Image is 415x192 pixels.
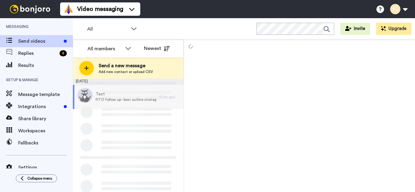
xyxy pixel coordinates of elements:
span: Send videos [18,38,61,45]
span: Message template [18,91,73,98]
div: 17 hr. ago [159,94,181,99]
span: Workspaces [18,127,73,134]
img: 794d943d-ef1d-4f6a-80a2-964df347587b.jpg [77,88,93,103]
span: Settings [18,164,73,171]
img: vm-color.svg [64,4,73,14]
span: Share library [18,115,73,122]
span: Video messaging [77,5,123,13]
span: FITO follow up - best outline strategy? [96,97,156,102]
button: Upgrade [376,23,411,35]
img: bj-logo-header-white.svg [7,5,53,13]
span: Add new contact or upload CSV [99,69,153,74]
div: All members [87,45,122,52]
span: Fallbacks [18,139,73,147]
span: Send a new message [99,62,153,69]
button: Newest [139,42,174,55]
div: 4 [60,50,67,56]
div: [DATE] [73,79,184,85]
span: Collapse menu [27,176,52,181]
span: Integrations [18,103,61,110]
span: Test [96,91,156,97]
span: Results [18,62,73,69]
button: Collapse menu [16,174,57,182]
span: Replies [18,50,57,57]
span: All [87,25,128,33]
button: Invite [340,23,370,35]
